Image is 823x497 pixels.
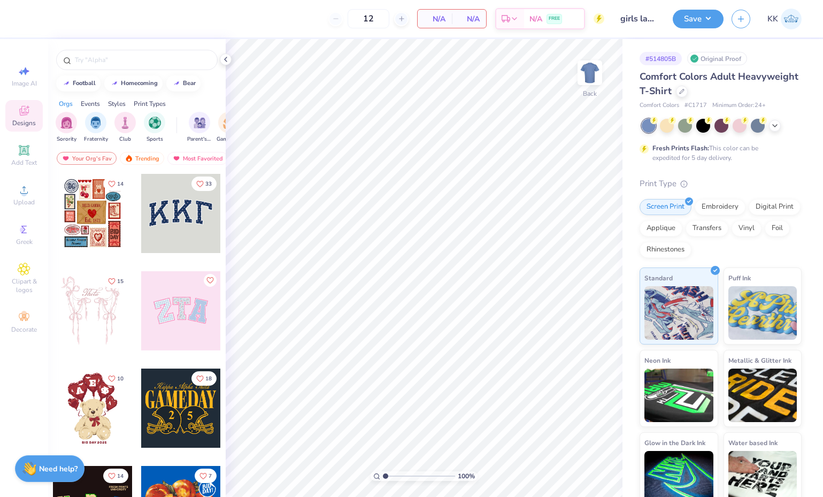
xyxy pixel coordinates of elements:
[205,376,212,381] span: 18
[103,469,128,483] button: Like
[117,181,124,187] span: 14
[767,13,778,25] span: KK
[712,101,766,110] span: Minimum Order: 24 +
[119,135,131,143] span: Club
[223,117,235,129] img: Game Day Image
[644,437,705,448] span: Glow in the Dark Ink
[217,112,241,143] button: filter button
[117,473,124,479] span: 14
[644,355,671,366] span: Neon Ink
[84,112,108,143] button: filter button
[217,112,241,143] div: filter for Game Day
[687,52,747,65] div: Original Proof
[117,376,124,381] span: 10
[583,89,597,98] div: Back
[640,70,798,97] span: Comfort Colors Adult Heavyweight T-Shirt
[103,177,128,191] button: Like
[120,152,164,165] div: Trending
[84,112,108,143] div: filter for Fraternity
[728,437,778,448] span: Water based Ink
[781,9,802,29] img: Karina King
[57,135,76,143] span: Sorority
[644,272,673,284] span: Standard
[728,272,751,284] span: Puff Ink
[652,144,709,152] strong: Fresh Prints Flash:
[183,80,196,86] div: bear
[125,155,133,162] img: trending.gif
[110,80,119,87] img: trend_line.gif
[579,62,601,83] img: Back
[686,220,728,236] div: Transfers
[61,155,70,162] img: most_fav.gif
[187,112,212,143] div: filter for Parent's Weekend
[167,152,228,165] div: Most Favorited
[12,119,36,127] span: Designs
[205,181,212,187] span: 33
[728,286,797,340] img: Puff Ink
[728,355,791,366] span: Metallic & Glitter Ink
[144,112,165,143] div: filter for Sports
[103,274,128,288] button: Like
[652,143,784,163] div: This color can be expedited for 5 day delivery.
[195,469,217,483] button: Like
[149,117,161,129] img: Sports Image
[695,199,745,215] div: Embroidery
[644,369,713,422] img: Neon Ink
[673,10,724,28] button: Save
[191,177,217,191] button: Like
[187,112,212,143] button: filter button
[62,80,71,87] img: trend_line.gif
[5,277,43,294] span: Clipart & logos
[172,80,181,87] img: trend_line.gif
[458,471,475,481] span: 100 %
[194,117,206,129] img: Parent's Weekend Image
[103,371,128,386] button: Like
[640,220,682,236] div: Applique
[108,99,126,109] div: Styles
[640,242,691,258] div: Rhinestones
[765,220,790,236] div: Foil
[134,99,166,109] div: Print Types
[640,101,679,110] span: Comfort Colors
[13,198,35,207] span: Upload
[39,464,78,474] strong: Need help?
[59,99,73,109] div: Orgs
[217,135,241,143] span: Game Day
[81,99,100,109] div: Events
[12,79,37,88] span: Image AI
[74,55,211,65] input: Try "Alpha"
[458,13,480,25] span: N/A
[104,75,163,91] button: homecoming
[147,135,163,143] span: Sports
[56,75,101,91] button: football
[209,473,212,479] span: 7
[424,13,445,25] span: N/A
[728,369,797,422] img: Metallic & Glitter Ink
[11,158,37,167] span: Add Text
[56,112,77,143] div: filter for Sorority
[56,112,77,143] button: filter button
[612,8,665,29] input: Untitled Design
[172,155,181,162] img: most_fav.gif
[11,325,37,334] span: Decorate
[348,9,389,28] input: – –
[204,274,217,287] button: Like
[640,52,682,65] div: # 514805B
[767,9,802,29] a: KK
[144,112,165,143] button: filter button
[187,135,212,143] span: Parent's Weekend
[60,117,73,129] img: Sorority Image
[732,220,762,236] div: Vinyl
[640,199,691,215] div: Screen Print
[16,238,33,246] span: Greek
[114,112,136,143] div: filter for Club
[84,135,108,143] span: Fraternity
[640,178,802,190] div: Print Type
[644,286,713,340] img: Standard
[191,371,217,386] button: Like
[749,199,801,215] div: Digital Print
[57,152,117,165] div: Your Org's Fav
[73,80,96,86] div: football
[549,15,560,22] span: FREE
[90,117,102,129] img: Fraternity Image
